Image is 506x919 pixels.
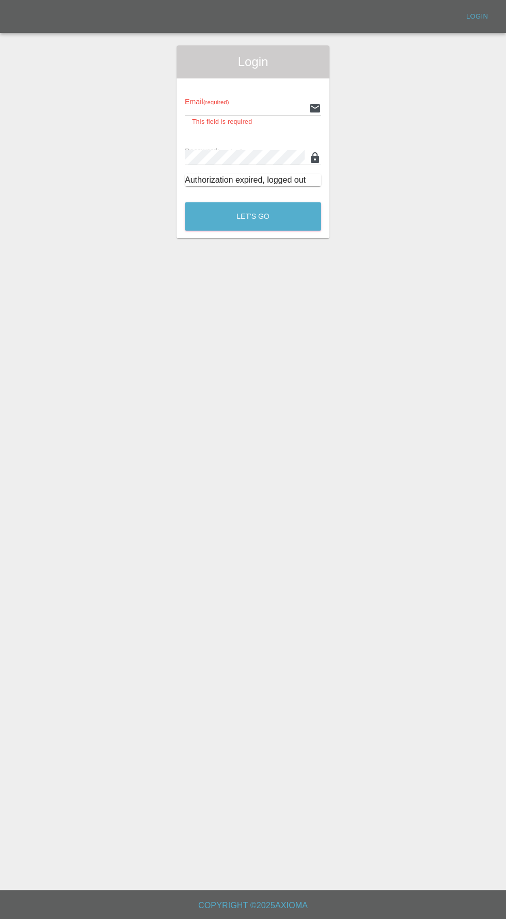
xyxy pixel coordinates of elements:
[461,9,494,25] a: Login
[192,117,314,127] p: This field is required
[185,54,321,70] span: Login
[203,99,229,105] small: (required)
[185,147,243,155] span: Password
[8,898,498,913] h6: Copyright © 2025 Axioma
[185,98,229,106] span: Email
[185,174,321,186] div: Authorization expired, logged out
[217,149,243,155] small: (required)
[185,202,321,231] button: Let's Go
